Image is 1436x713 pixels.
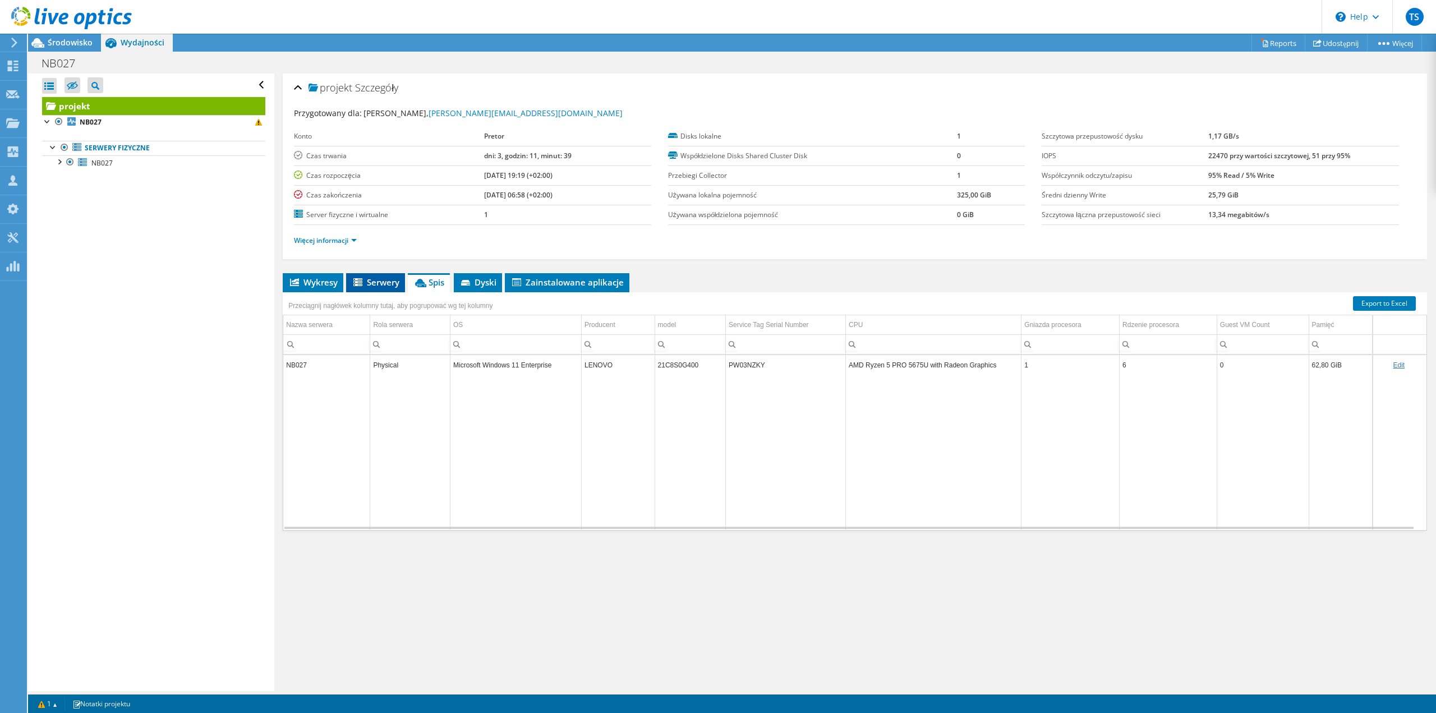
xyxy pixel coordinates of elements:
[453,318,463,332] div: OS
[1021,355,1120,375] td: Column Gniazda procesora, Value 1
[1122,318,1179,332] div: Rdzenie procesora
[30,697,65,711] a: 1
[309,82,352,94] span: projekt
[288,277,338,288] span: Wykresy
[363,108,623,118] span: [PERSON_NAME],
[726,355,846,375] td: Column Service Tag Serial Number, Value PW03NZKY
[582,334,655,354] td: Column Producent, Filter cell
[1042,170,1208,181] label: Współczynnik odczytu/zapisu
[1120,355,1217,375] td: Column Rdzenie procesora, Value 6
[1042,131,1208,142] label: Szczytowa przepustowość dysku
[352,277,399,288] span: Serwery
[294,131,484,142] label: Konto
[373,318,413,332] div: Rola serwera
[355,81,398,94] span: Szczegóły
[283,355,370,375] td: Column Nazwa serwera, Value NB027
[668,170,957,181] label: Przebiegi Collector
[1024,318,1081,332] div: Gniazda procesora
[294,190,484,201] label: Czas zakończenia
[1393,361,1405,369] a: Edit
[450,334,582,354] td: Column OS, Filter cell
[283,315,370,335] td: Nazwa serwera Column
[294,236,357,245] a: Więcej informacji
[294,150,484,162] label: Czas trwania
[459,277,496,288] span: Dyski
[1251,34,1305,52] a: Reports
[1406,8,1424,26] span: TS
[846,355,1021,375] td: Column CPU, Value AMD Ryzen 5 PRO 5675U with Radeon Graphics
[1208,151,1350,160] b: 22470 przy wartości szczytowej, 51 przy 95%
[450,355,582,375] td: Column OS, Value Microsoft Windows 11 Enterprise
[370,355,450,375] td: Column Rola serwera, Value Physical
[668,209,957,220] label: Używana współdzielona pojemność
[283,334,370,354] td: Column Nazwa serwera, Filter cell
[729,318,809,332] div: Service Tag Serial Number
[957,210,974,219] b: 0 GiB
[484,190,553,200] b: [DATE] 06:58 (+02:00)
[655,355,726,375] td: Column model, Value 21C8S0G400
[42,97,265,115] a: projekt
[42,115,265,130] a: NB027
[65,697,138,711] a: Notatki projektu
[484,151,572,160] b: dni: 3, godzin: 11, minut: 39
[91,158,113,168] span: NB027
[849,318,863,332] div: CPU
[1309,355,1372,375] td: Column Pamięć, Value 62,80 GiB
[668,150,957,162] label: Współdzielone Disks Shared Cluster Disk
[413,277,444,288] span: Spis
[1305,34,1368,52] a: Udostępnij
[484,210,488,219] b: 1
[655,334,726,354] td: Column model, Filter cell
[584,318,615,332] div: Producent
[1208,131,1239,141] b: 1,17 GB/s
[1220,318,1270,332] div: Guest VM Count
[957,151,961,160] b: 0
[294,108,362,118] label: Przygotowany dla:
[36,57,93,70] h1: NB027
[1336,12,1346,22] svg: \n
[294,209,484,220] label: Server fizyczne i wirtualne
[726,315,846,335] td: Service Tag Serial Number Column
[121,37,164,48] span: Wydajności
[1208,190,1239,200] b: 25,79 GiB
[582,355,655,375] td: Column Producent, Value LENOVO
[1353,296,1416,311] a: Export to Excel
[484,131,504,141] b: Pretor
[1021,334,1120,354] td: Column Gniazda procesora, Filter cell
[286,298,495,314] div: Przeciągnij nagłówek kolumny tutaj, aby pogrupować wg tej kolumny
[450,315,582,335] td: OS Column
[1120,334,1217,354] td: Column Rdzenie procesora, Filter cell
[668,131,957,142] label: Disks lokalne
[1021,315,1120,335] td: Gniazda procesora Column
[484,171,553,180] b: [DATE] 19:19 (+02:00)
[726,334,846,354] td: Column Service Tag Serial Number, Filter cell
[370,315,450,335] td: Rola serwera Column
[1042,190,1208,201] label: Średni dzienny Write
[655,315,726,335] td: model Column
[668,190,957,201] label: Używana lokalna pojemność
[1042,209,1208,220] label: Szczytowa łączna przepustowość sieci
[957,190,991,200] b: 325,00 GiB
[42,141,265,155] a: Serwery fizyczne
[294,170,484,181] label: Czas rozpoczęcia
[283,292,1427,531] div: Data grid
[1217,355,1309,375] td: Column Guest VM Count, Value 0
[1120,315,1217,335] td: Rdzenie procesora Column
[957,171,961,180] b: 1
[582,315,655,335] td: Producent Column
[48,37,93,48] span: Środowisko
[658,318,676,332] div: model
[373,358,447,372] div: Physical
[1367,34,1422,52] a: Więcej
[286,318,333,332] div: Nazwa serwera
[846,334,1021,354] td: Column CPU, Filter cell
[1208,210,1269,219] b: 13,34 megabitów/s
[510,277,624,288] span: Zainstalowane aplikacje
[1309,315,1372,335] td: Pamięć Column
[80,117,102,127] b: NB027
[1208,171,1274,180] b: 95% Read / 5% Write
[42,155,265,170] a: NB027
[370,334,450,354] td: Column Rola serwera, Filter cell
[1309,334,1372,354] td: Column Pamięć, Filter cell
[957,131,961,141] b: 1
